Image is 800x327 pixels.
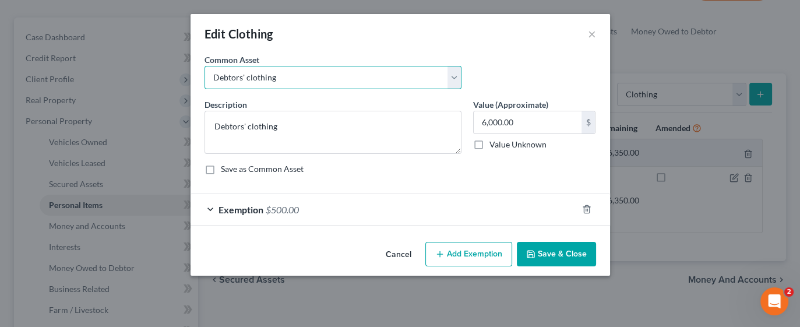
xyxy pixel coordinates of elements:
[588,27,596,41] button: ×
[205,54,259,66] label: Common Asset
[582,111,595,133] div: $
[376,243,421,266] button: Cancel
[205,26,273,42] div: Edit Clothing
[221,163,304,175] label: Save as Common Asset
[474,111,582,133] input: 0.00
[205,100,247,110] span: Description
[760,287,788,315] iframe: Intercom live chat
[473,99,548,111] label: Value (Approximate)
[489,139,547,150] label: Value Unknown
[784,287,794,297] span: 2
[218,204,263,215] span: Exemption
[517,242,596,266] button: Save & Close
[425,242,512,266] button: Add Exemption
[266,204,299,215] span: $500.00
